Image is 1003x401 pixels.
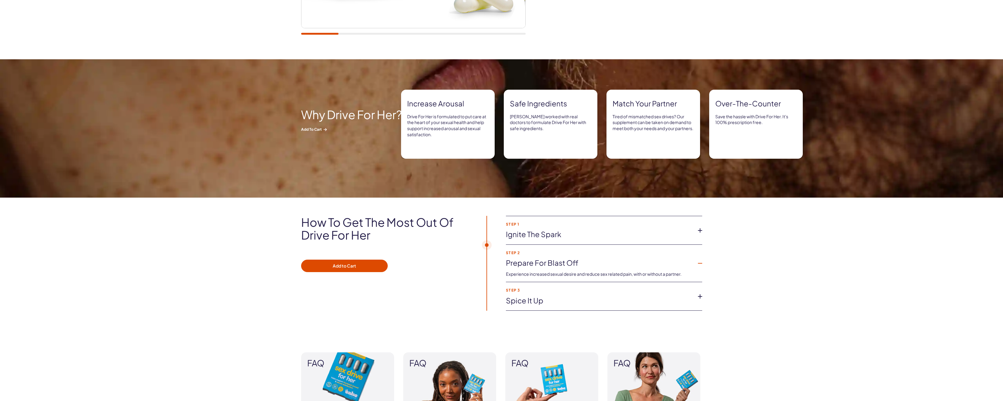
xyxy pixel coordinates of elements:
[301,127,410,132] span: Add to Cart
[613,99,694,109] strong: Match your partner
[301,108,410,121] h2: Why Drive For Her?
[506,222,692,226] strong: Step 1
[307,358,388,368] span: FAQ
[409,358,490,368] span: FAQ
[506,271,692,277] p: Experience increased sexual desire and reduce sex related pain, with or without a partner.
[301,260,388,272] button: Add to Cart
[715,114,797,126] p: Save the hassle with Drive For Her. It's 100% prescription free.
[301,216,469,241] h2: How to get the most out of Drive For Her
[613,114,694,132] p: Tired of mismatched sex drives? Our supplement can be taken on demand to meet both your needs and...
[613,358,694,368] span: FAQ
[407,114,489,137] p: Drive For Her is formulated to put care at the heart of your sexual health and help support incre...
[506,251,692,255] strong: Step 2
[715,99,797,109] strong: Over-the-counter
[506,258,692,268] a: Prepare for blast off
[506,288,692,292] strong: Step 3
[506,229,692,240] a: Ignite the spark
[407,99,489,109] strong: Increase arousal
[510,99,591,109] strong: Safe ingredients
[510,114,591,132] p: [PERSON_NAME] worked with real doctors to formulate Drive For Her with safe ingredients.
[511,358,592,368] span: FAQ
[506,296,692,306] a: Spice it up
